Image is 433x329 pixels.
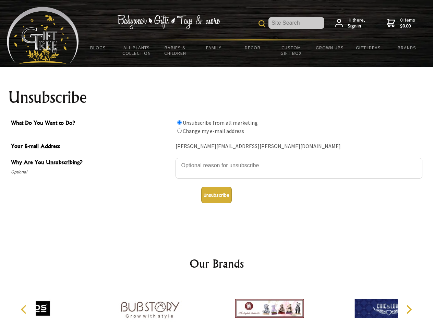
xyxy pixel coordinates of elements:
a: All Plants Collection [118,40,156,60]
input: What Do You Want to Do? [177,120,182,125]
a: Babies & Children [156,40,195,60]
span: What Do You Want to Do? [11,119,172,129]
button: Next [401,302,416,317]
a: Gift Ideas [349,40,388,55]
span: Hi there, [348,17,365,29]
img: product search [258,20,265,27]
a: Grown Ups [310,40,349,55]
strong: $0.00 [400,23,415,29]
img: Babyware - Gifts - Toys and more... [7,7,79,64]
strong: Sign in [348,23,365,29]
h1: Unsubscribe [8,89,425,106]
div: [PERSON_NAME][EMAIL_ADDRESS][PERSON_NAME][DOMAIN_NAME] [176,141,422,152]
input: What Do You Want to Do? [177,129,182,133]
span: 0 items [400,17,415,29]
label: Change my e-mail address [183,127,244,134]
a: Brands [388,40,426,55]
a: Hi there,Sign in [335,17,365,29]
button: Unsubscribe [201,187,232,203]
span: Why Are You Unsubscribing? [11,158,172,168]
span: Your E-mail Address [11,142,172,152]
img: Babywear - Gifts - Toys & more [117,15,220,29]
a: Decor [233,40,272,55]
input: Site Search [268,17,324,29]
a: BLOGS [79,40,118,55]
button: Previous [17,302,32,317]
a: Family [195,40,233,55]
a: Custom Gift Box [272,40,311,60]
textarea: Why Are You Unsubscribing? [176,158,422,179]
span: Optional [11,168,172,176]
a: 0 items$0.00 [387,17,415,29]
label: Unsubscribe from all marketing [183,119,258,126]
h2: Our Brands [14,255,420,272]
